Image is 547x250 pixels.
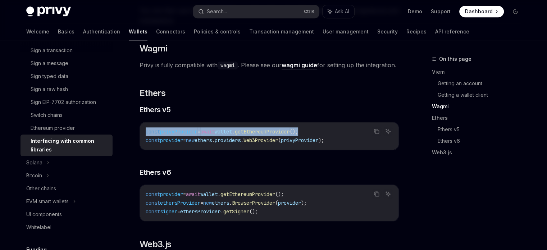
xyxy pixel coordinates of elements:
[140,43,167,54] span: Wagmi
[432,66,527,78] a: Viem
[26,6,71,17] img: dark logo
[160,208,177,215] span: signer
[465,8,493,15] span: Dashboard
[146,128,160,135] span: const
[249,208,258,215] span: ();
[212,200,229,206] span: ethers
[318,137,324,144] span: );
[58,23,74,40] a: Basics
[218,62,238,69] code: wagmi
[20,109,113,122] a: Switch chains
[372,189,381,199] button: Copy the contents from the code block
[235,128,290,135] span: getEthereumProvider
[282,62,317,69] a: wagmi guide
[26,197,69,206] div: EVM smart wallets
[281,137,318,144] span: privyProvider
[20,221,113,234] a: Whitelabel
[439,55,471,63] span: On this page
[301,200,307,206] span: );
[26,23,49,40] a: Welcome
[435,23,469,40] a: API reference
[146,208,160,215] span: const
[146,200,160,206] span: const
[31,59,68,68] div: Sign a message
[383,189,393,199] button: Ask AI
[160,200,200,206] span: ethersProvider
[377,23,398,40] a: Security
[200,191,218,197] span: wallet
[432,147,527,158] a: Web3.js
[323,5,354,18] button: Ask AI
[183,137,186,144] span: =
[26,158,42,167] div: Solana
[223,208,249,215] span: getSigner
[229,200,232,206] span: .
[183,191,186,197] span: =
[20,135,113,156] a: Interfacing with common libraries
[197,128,200,135] span: =
[31,72,68,81] div: Sign typed data
[203,200,212,206] span: new
[146,191,160,197] span: const
[510,6,521,17] button: Toggle dark mode
[186,137,195,144] span: new
[26,210,62,219] div: UI components
[31,111,63,119] div: Switch chains
[335,8,349,15] span: Ask AI
[432,112,527,124] a: Ethers
[438,78,527,89] a: Getting an account
[200,128,215,135] span: await
[20,83,113,96] a: Sign a raw hash
[275,200,278,206] span: (
[459,6,504,17] a: Dashboard
[83,23,120,40] a: Authentication
[290,128,298,135] span: ();
[20,208,113,221] a: UI components
[140,238,172,250] span: Web3.js
[220,208,223,215] span: .
[232,200,275,206] span: BrowserProvider
[438,124,527,135] a: Ethers v5
[140,60,399,70] span: Privy is fully compatible with . Please see our for setting up the integration.
[232,128,235,135] span: .
[186,191,200,197] span: await
[215,128,232,135] span: wallet
[31,85,68,94] div: Sign a raw hash
[26,223,51,232] div: Whitelabel
[31,137,108,154] div: Interfacing with common libraries
[180,208,220,215] span: ethersProvider
[26,184,56,193] div: Other chains
[215,137,241,144] span: providers
[372,127,381,136] button: Copy the contents from the code block
[432,101,527,112] a: Wagmi
[129,23,147,40] a: Wallets
[241,137,243,144] span: .
[218,191,220,197] span: .
[160,191,183,197] span: provider
[156,23,185,40] a: Connectors
[431,8,451,15] a: Support
[207,7,227,16] div: Search...
[31,98,96,106] div: Sign EIP-7702 authorization
[195,137,212,144] span: ethers
[220,191,275,197] span: getEthereumProvider
[140,87,165,99] span: Ethers
[200,200,203,206] span: =
[249,23,314,40] a: Transaction management
[160,137,183,144] span: provider
[20,70,113,83] a: Sign typed data
[31,124,75,132] div: Ethereum provider
[20,57,113,70] a: Sign a message
[20,182,113,195] a: Other chains
[383,127,393,136] button: Ask AI
[140,105,171,115] span: Ethers v5
[194,23,241,40] a: Policies & controls
[323,23,369,40] a: User management
[438,89,527,101] a: Getting a wallet client
[26,171,42,180] div: Bitcoin
[160,128,197,135] span: privyProvider
[304,9,315,14] span: Ctrl K
[406,23,427,40] a: Recipes
[193,5,319,18] button: Search...CtrlK
[20,122,113,135] a: Ethereum provider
